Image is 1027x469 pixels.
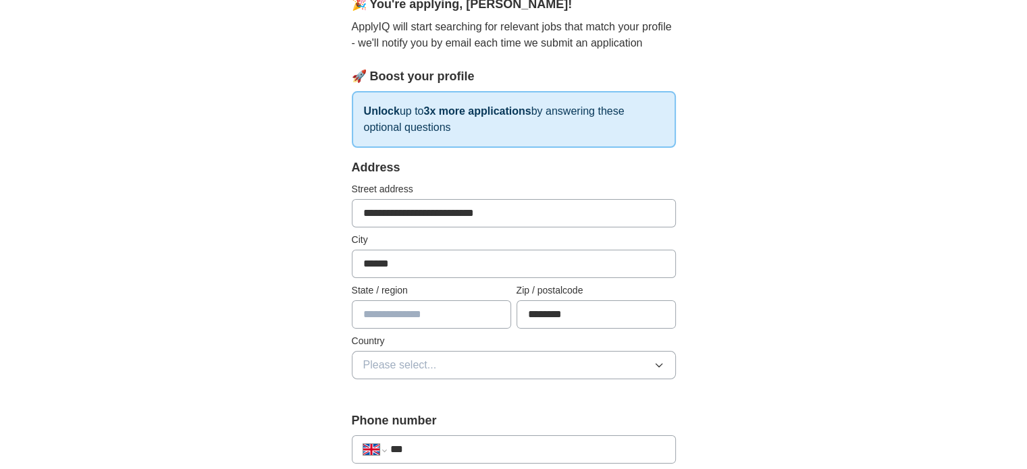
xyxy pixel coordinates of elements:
[352,19,676,51] p: ApplyIQ will start searching for relevant jobs that match your profile - we'll notify you by emai...
[352,159,676,177] div: Address
[352,283,511,298] label: State / region
[352,182,676,196] label: Street address
[352,412,676,430] label: Phone number
[352,233,676,247] label: City
[363,357,437,373] span: Please select...
[423,105,531,117] strong: 3x more applications
[364,105,400,117] strong: Unlock
[352,351,676,379] button: Please select...
[517,283,676,298] label: Zip / postalcode
[352,334,676,348] label: Country
[352,67,676,86] div: 🚀 Boost your profile
[352,91,676,148] p: up to by answering these optional questions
